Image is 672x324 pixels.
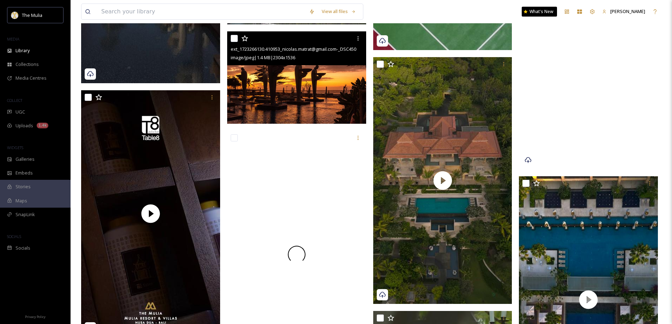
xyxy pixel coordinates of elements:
[16,245,30,251] span: Socials
[7,234,21,239] span: SOCIALS
[25,314,46,319] span: Privacy Policy
[373,57,512,304] img: thumbnail
[318,5,359,18] a: View all files
[16,183,31,190] span: Stories
[16,109,25,115] span: UGC
[7,98,22,103] span: COLLECT
[522,7,557,17] a: What's New
[98,4,305,19] input: Search your library
[16,75,47,81] span: Media Centres
[16,170,33,176] span: Embeds
[16,197,27,204] span: Maps
[37,123,48,128] div: 1.4k
[599,5,649,18] a: [PERSON_NAME]
[7,145,23,150] span: WIDGETS
[16,122,33,129] span: Uploads
[16,47,30,54] span: Library
[22,12,42,18] span: The Mulia
[25,312,46,320] a: Privacy Policy
[231,54,295,61] span: image/jpeg | 1.4 MB | 2304 x 1536
[16,211,35,218] span: SnapLink
[11,12,18,19] img: mulia_logo.png
[7,36,19,42] span: MEDIA
[227,31,366,124] img: ext_1723266130.410953_nicolas.matrat@gmail.com-_DSC4508.jpeg
[16,156,35,163] span: Galleries
[231,45,369,52] span: ext_1723266130.410953_nicolas.matrat@gmail.com-_DSC4508.jpeg
[16,61,39,68] span: Collections
[610,8,645,14] span: [PERSON_NAME]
